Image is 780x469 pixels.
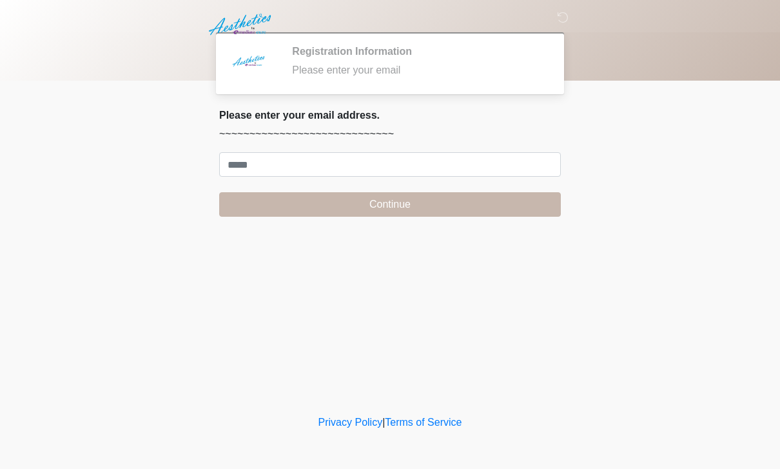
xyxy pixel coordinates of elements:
a: Terms of Service [385,417,462,428]
h2: Registration Information [292,45,541,57]
p: ~~~~~~~~~~~~~~~~~~~~~~~~~~~~~ [219,126,561,142]
button: Continue [219,192,561,217]
div: Please enter your email [292,63,541,78]
img: Agent Avatar [229,45,268,84]
h2: Please enter your email address. [219,109,561,121]
img: Aesthetics by Emediate Cure Logo [206,10,277,39]
a: | [382,417,385,428]
a: Privacy Policy [318,417,383,428]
